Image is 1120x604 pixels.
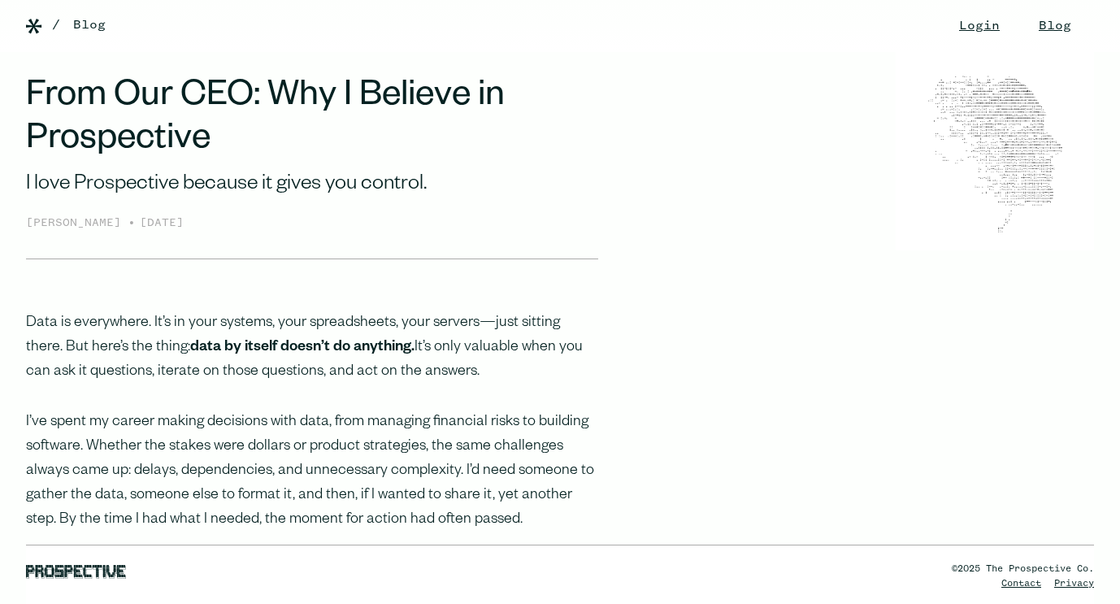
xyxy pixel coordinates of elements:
[1001,579,1041,589] a: Contact
[190,340,415,356] strong: data by itself doesn’t do anything.
[26,171,598,200] div: I love Prospective because it gives you control.
[73,15,106,35] a: Blog
[952,562,1094,576] div: ©2025 The Prospective Co.
[26,311,598,385] p: Data is everywhere. It’s in your systems, your spreadsheets, your servers—just sitting there. But...
[128,213,136,232] div: •
[52,15,60,35] div: /
[26,78,598,164] h1: From Our CEO: Why I Believe in Prospective
[1054,579,1094,589] a: Privacy
[26,215,128,232] div: [PERSON_NAME]
[26,411,598,532] p: I’ve spent my career making decisions with data, from managing financial risks to building softwa...
[140,215,184,232] div: [DATE]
